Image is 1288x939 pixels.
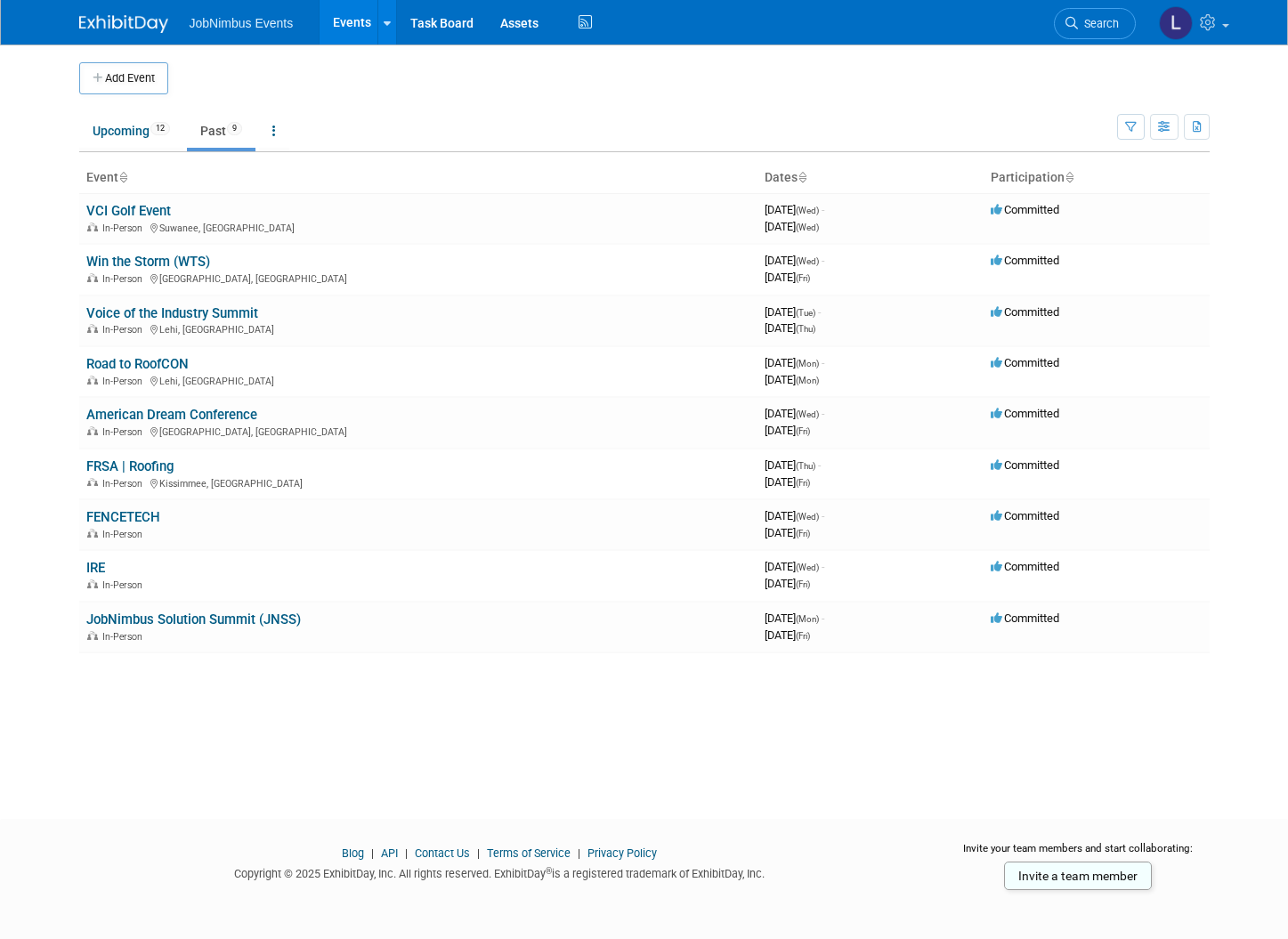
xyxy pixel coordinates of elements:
[87,426,98,435] img: In-Person Event
[401,846,412,860] span: |
[818,305,821,319] span: -
[415,846,470,860] a: Contact Us
[1004,862,1152,890] a: Invite a team member
[1065,170,1073,184] a: Sort by Participation Type
[102,273,148,285] span: In-Person
[796,529,810,538] span: (Fri)
[765,373,819,386] span: [DATE]
[546,866,552,876] sup: ®
[102,426,148,438] span: In-Person
[991,509,1059,522] span: Committed
[796,478,810,488] span: (Fri)
[796,256,819,266] span: (Wed)
[86,373,750,387] div: Lehi, [GEOGRAPHIC_DATA]
[102,376,148,387] span: In-Person
[102,324,148,336] span: In-Person
[79,114,183,148] a: Upcoming12
[86,254,210,270] a: Win the Storm (WTS)
[796,308,815,318] span: (Tue)
[87,376,98,385] img: In-Person Event
[822,560,824,573] span: -
[765,458,821,472] span: [DATE]
[102,631,148,643] span: In-Person
[765,560,824,573] span: [DATE]
[86,458,174,474] a: FRSA | Roofing
[86,305,258,321] a: Voice of the Industry Summit
[991,254,1059,267] span: Committed
[1159,6,1193,40] img: Laly Matos
[1078,17,1119,30] span: Search
[822,203,824,216] span: -
[87,529,98,538] img: In-Person Event
[765,254,824,267] span: [DATE]
[87,223,98,231] img: In-Person Event
[796,614,819,624] span: (Mon)
[342,846,364,860] a: Blog
[79,62,168,94] button: Add Event
[187,114,255,148] a: Past9
[796,426,810,436] span: (Fri)
[765,203,824,216] span: [DATE]
[796,461,815,471] span: (Thu)
[150,122,170,135] span: 12
[87,631,98,640] img: In-Person Event
[227,122,242,135] span: 9
[796,563,819,572] span: (Wed)
[86,271,750,285] div: [GEOGRAPHIC_DATA], [GEOGRAPHIC_DATA]
[87,324,98,333] img: In-Person Event
[765,526,810,539] span: [DATE]
[86,560,105,576] a: IRE
[190,16,294,30] span: JobNimbus Events
[765,321,815,335] span: [DATE]
[798,170,806,184] a: Sort by Start Date
[796,579,810,589] span: (Fri)
[86,611,301,627] a: JobNimbus Solution Summit (JNSS)
[86,203,171,219] a: VCI Golf Event
[587,846,657,860] a: Privacy Policy
[79,862,920,882] div: Copyright © 2025 ExhibitDay, Inc. All rights reserved. ExhibitDay is a registered trademark of Ex...
[79,163,757,193] th: Event
[765,628,810,642] span: [DATE]
[102,223,148,234] span: In-Person
[991,458,1059,472] span: Committed
[822,407,824,420] span: -
[765,220,819,233] span: [DATE]
[381,846,398,860] a: API
[991,356,1059,369] span: Committed
[473,846,484,860] span: |
[796,273,810,283] span: (Fri)
[102,478,148,490] span: In-Person
[86,407,257,423] a: American Dream Conference
[947,841,1210,868] div: Invite your team members and start collaborating:
[573,846,585,860] span: |
[86,321,750,336] div: Lehi, [GEOGRAPHIC_DATA]
[991,305,1059,319] span: Committed
[102,579,148,591] span: In-Person
[796,206,819,215] span: (Wed)
[796,359,819,368] span: (Mon)
[822,254,824,267] span: -
[991,407,1059,420] span: Committed
[796,512,819,522] span: (Wed)
[796,223,819,232] span: (Wed)
[86,475,750,490] div: Kissimmee, [GEOGRAPHIC_DATA]
[765,305,821,319] span: [DATE]
[822,509,824,522] span: -
[86,356,189,372] a: Road to RoofCON
[796,324,815,334] span: (Thu)
[118,170,127,184] a: Sort by Event Name
[87,579,98,588] img: In-Person Event
[822,356,824,369] span: -
[822,611,824,625] span: -
[765,424,810,437] span: [DATE]
[487,846,571,860] a: Terms of Service
[796,409,819,419] span: (Wed)
[765,407,824,420] span: [DATE]
[818,458,821,472] span: -
[757,163,984,193] th: Dates
[765,577,810,590] span: [DATE]
[86,220,750,234] div: Suwanee, [GEOGRAPHIC_DATA]
[796,631,810,641] span: (Fri)
[86,509,160,525] a: FENCETECH
[1054,8,1136,39] a: Search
